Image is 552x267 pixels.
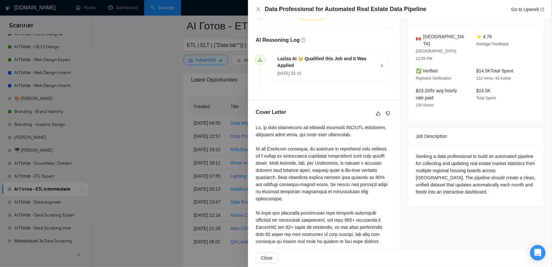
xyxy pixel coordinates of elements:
h5: Cover Letter [256,108,286,116]
span: Average Feedback [476,42,509,46]
span: send [258,58,262,62]
span: Payment Verification [416,76,451,81]
button: dislike [384,110,392,117]
span: ✅ Verified [416,68,438,73]
span: 112 Hires, 43 Active [476,76,511,81]
span: Type: [256,14,267,19]
button: like [374,110,382,117]
span: [GEOGRAPHIC_DATA] [423,33,466,47]
button: Close [256,6,261,12]
h5: AI Reasoning Log [256,36,300,44]
span: question-circle [301,38,306,42]
span: right [380,64,384,68]
img: 🇨🇦 [416,37,421,41]
span: Total Spent [476,96,496,100]
span: export [540,7,544,11]
span: [DATE] 23: 01 [277,71,301,76]
a: Go to Upworkexport [511,7,544,12]
div: Open Intercom Messenger [530,245,546,261]
div: Seeking a data professional to build an automated pipeline for collecting and updating real estat... [416,153,536,195]
span: close [256,6,261,12]
h4: Data Professional for Automated Real Estate Data Pipeline [265,5,426,13]
span: dislike [386,111,390,116]
span: like [376,111,381,116]
div: Job Description [416,128,536,145]
span: $23.20/hr avg hourly rate paid [416,88,457,100]
button: Close [256,253,278,263]
span: $14.5K [476,88,491,93]
span: 109 Hours [416,103,434,107]
span: $14.5K Total Spent [476,68,513,73]
span: ⭐ 4.76 [476,34,492,39]
span: [GEOGRAPHIC_DATA] 12:55 PM [416,49,456,61]
h5: Laziza AI 👑 Qualified this Job and It Was Applied [277,55,376,69]
span: Close [261,254,273,261]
